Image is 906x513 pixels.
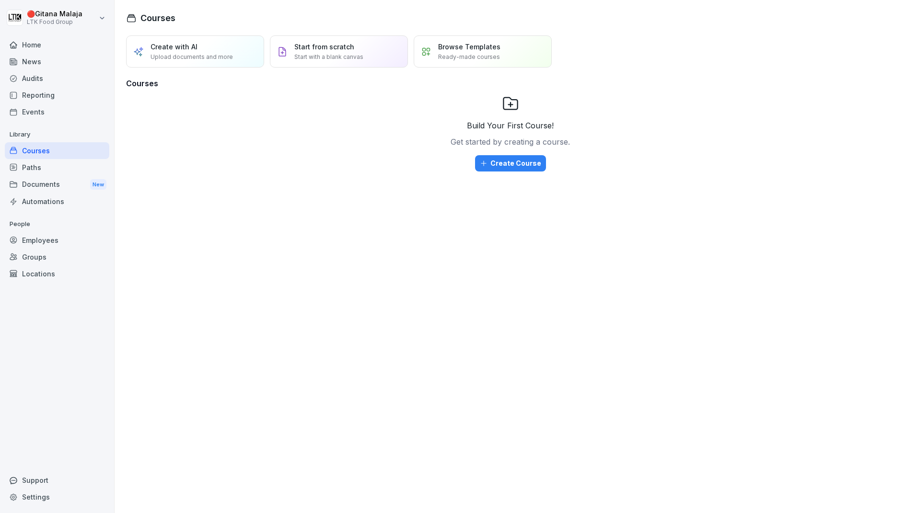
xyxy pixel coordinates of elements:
[5,53,109,70] a: News
[5,87,109,103] a: Reporting
[475,155,546,171] button: Create Course
[294,42,354,52] p: Start from scratch
[5,249,109,265] a: Groups
[480,158,541,169] div: Create Course
[5,159,109,176] a: Paths
[5,36,109,53] a: Home
[27,10,82,18] p: 🔴 Gitana Malaja
[5,232,109,249] a: Employees
[90,179,106,190] div: New
[467,120,554,131] p: Build Your First Course!
[5,176,109,194] div: Documents
[5,217,109,232] p: People
[151,53,233,61] p: Upload documents and more
[126,78,894,89] h3: Courses
[5,472,109,489] div: Support
[5,103,109,120] a: Events
[151,42,197,52] p: Create with AI
[5,193,109,210] a: Automations
[294,53,363,61] p: Start with a blank canvas
[140,11,175,24] h1: Courses
[5,176,109,194] a: DocumentsNew
[5,70,109,87] a: Audits
[5,489,109,505] a: Settings
[5,127,109,142] p: Library
[5,265,109,282] a: Locations
[451,136,570,148] p: Get started by creating a course.
[438,53,500,61] p: Ready-made courses
[438,42,500,52] p: Browse Templates
[27,19,82,25] p: LTK Food Group
[5,142,109,159] a: Courses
